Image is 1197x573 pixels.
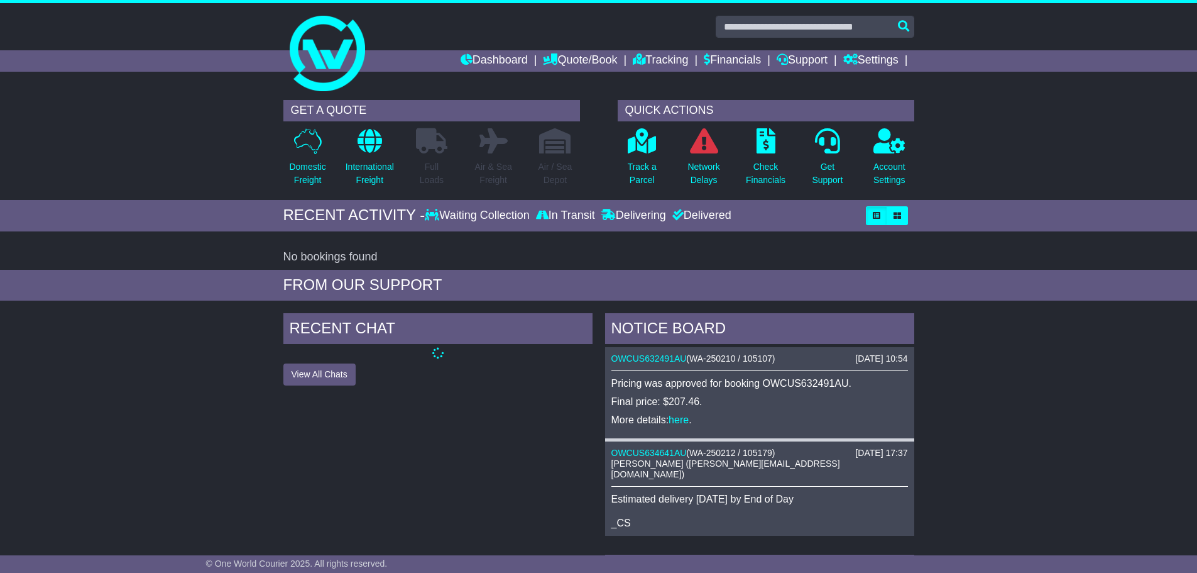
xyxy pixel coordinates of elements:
[538,160,572,187] p: Air / Sea Depot
[605,313,914,347] div: NOTICE BOARD
[598,209,669,223] div: Delivering
[745,128,786,194] a: CheckFinancials
[345,128,395,194] a: InternationalFreight
[611,493,908,530] p: Estimated delivery [DATE] by End of Day _CS
[746,160,785,187] p: Check Financials
[611,377,908,389] p: Pricing was approved for booking OWCUS632491AU.
[873,160,905,187] p: Account Settings
[611,396,908,408] p: Final price: $207.46.
[611,448,687,458] a: OWCUS634641AU
[687,160,719,187] p: Network Delays
[628,160,657,187] p: Track a Parcel
[687,128,720,194] a: NetworkDelays
[283,313,593,347] div: RECENT CHAT
[461,50,528,72] a: Dashboard
[611,459,840,479] span: [PERSON_NAME] ([PERSON_NAME][EMAIL_ADDRESS][DOMAIN_NAME])
[812,160,843,187] p: Get Support
[777,50,828,72] a: Support
[669,414,689,425] a: here
[704,50,761,72] a: Financials
[611,353,908,364] div: ( )
[855,353,907,364] div: [DATE] 10:54
[283,100,580,121] div: GET A QUOTE
[289,160,325,187] p: Domestic Freight
[416,160,447,187] p: Full Loads
[283,206,425,225] div: RECENT ACTIVITY -
[206,559,388,569] span: © One World Courier 2025. All rights reserved.
[283,276,914,294] div: FROM OUR SUPPORT
[425,209,532,223] div: Waiting Collection
[533,209,598,223] div: In Transit
[627,128,657,194] a: Track aParcel
[283,250,914,264] div: No bookings found
[843,50,899,72] a: Settings
[475,160,512,187] p: Air & Sea Freight
[543,50,617,72] a: Quote/Book
[689,448,772,458] span: WA-250212 / 105179
[689,353,772,364] span: WA-250210 / 105107
[283,364,356,386] button: View All Chats
[611,448,908,459] div: ( )
[669,209,731,223] div: Delivered
[633,50,688,72] a: Tracking
[855,448,907,459] div: [DATE] 17:37
[346,160,394,187] p: International Freight
[611,414,908,426] p: More details: .
[618,100,914,121] div: QUICK ACTIONS
[811,128,843,194] a: GetSupport
[873,128,906,194] a: AccountSettings
[288,128,326,194] a: DomesticFreight
[611,353,687,364] a: OWCUS632491AU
